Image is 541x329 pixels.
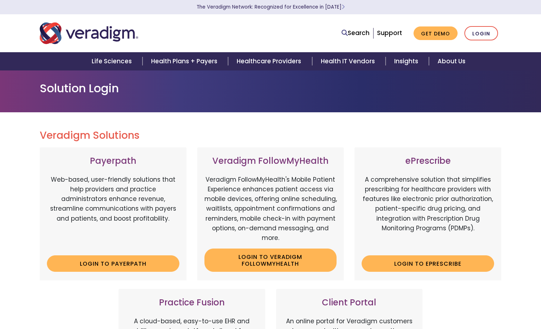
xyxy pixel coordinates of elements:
h3: Veradigm FollowMyHealth [204,156,337,166]
h3: Payerpath [47,156,179,166]
a: Insights [386,52,429,70]
a: Search [342,28,369,38]
h3: ePrescribe [362,156,494,166]
p: Veradigm FollowMyHealth's Mobile Patient Experience enhances patient access via mobile devices, o... [204,175,337,243]
a: The Veradigm Network: Recognized for Excellence in [DATE]Learn More [197,4,345,10]
a: Health Plans + Payers [143,52,228,70]
a: Life Sciences [83,52,143,70]
a: Support [377,29,402,37]
a: Login to ePrescribe [362,255,494,272]
a: Get Demo [414,26,458,40]
p: Web-based, user-friendly solutions that help providers and practice administrators enhance revenu... [47,175,179,250]
a: Healthcare Providers [228,52,312,70]
a: About Us [429,52,474,70]
p: A comprehensive solution that simplifies prescribing for healthcare providers with features like ... [362,175,494,250]
a: Login to Payerpath [47,255,179,272]
a: Login to Veradigm FollowMyHealth [204,249,337,272]
img: Veradigm logo [40,21,138,45]
a: Login [464,26,498,41]
span: Learn More [342,4,345,10]
h2: Veradigm Solutions [40,129,502,142]
h1: Solution Login [40,82,502,95]
h3: Client Portal [283,298,416,308]
a: Health IT Vendors [312,52,386,70]
h3: Practice Fusion [126,298,258,308]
